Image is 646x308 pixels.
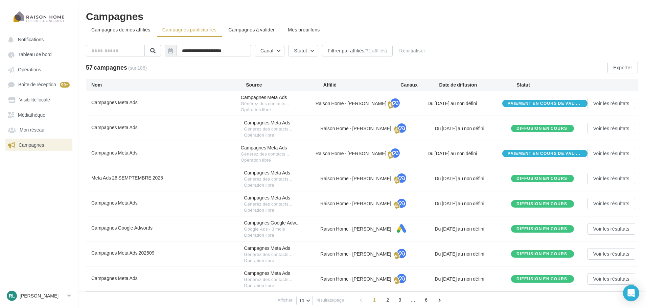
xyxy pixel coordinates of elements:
div: Raison Home - [PERSON_NAME] [320,200,397,207]
div: Nom [91,81,246,88]
span: Générez des contacts... [244,126,293,132]
button: Voir les résultats [587,123,635,134]
span: Générez des contacts... [244,176,293,182]
span: Paiement en cours de vali... [508,151,581,156]
div: Campagnes Meta Ads [244,119,290,126]
div: Opération libre [244,258,320,264]
div: Du [DATE] au non défini [435,276,511,282]
span: 10 [299,298,304,303]
span: Générez des contacts... [244,201,293,207]
span: (sur 186) [128,65,147,71]
div: Affilié [323,81,401,88]
span: Médiathèque [18,112,45,118]
span: Tableau de bord [18,52,52,57]
span: 57 campagnes [86,64,127,71]
div: Open Intercom Messenger [623,285,639,301]
span: 6 [421,294,432,305]
div: Date de diffusion [439,81,517,88]
div: Diffusion en cours [516,176,567,181]
div: Canaux [400,81,439,88]
div: Campagnes Meta Ads [244,245,290,252]
div: Opération libre [244,132,320,138]
span: Campagnes Meta Ads [91,275,138,281]
div: Diffusion en cours [516,202,567,206]
div: Campagnes Meta Ads [244,270,290,277]
div: Raison Home - [PERSON_NAME] [316,150,390,157]
span: Campagnes Meta Ads 202509 [91,250,154,256]
span: Afficher [278,297,293,303]
h1: Campagnes [86,11,638,21]
a: Boîte de réception 99+ [4,78,74,91]
span: Campagnes Meta Ads [91,124,138,130]
span: Campagnes de mes affiliés [91,27,151,32]
span: Générez des contacts... [241,101,290,107]
button: Voir les résultats [587,198,635,209]
div: Campagnes Meta Ads [244,194,290,201]
a: Opérations [4,63,74,75]
div: Du [DATE] au non défini [435,125,511,132]
span: RL [9,292,15,299]
button: Voir les résultats [587,173,635,184]
div: Raison Home - [PERSON_NAME] [316,100,390,107]
div: Opération libre [241,107,316,113]
button: Voir les résultats [587,248,635,260]
span: 2 [382,294,393,305]
button: Statut [288,45,318,56]
span: résultats/page [317,297,344,303]
button: Notifications [4,33,71,45]
div: Diffusion en cours [516,126,567,131]
span: Paiement en cours de vali... [508,101,581,105]
span: Mes brouillons [288,27,320,32]
p: [PERSON_NAME] [20,292,65,299]
span: Générez des contacts... [244,277,293,283]
a: Visibilité locale [4,93,74,105]
a: Médiathèque [4,109,74,121]
div: Du [DATE] au non défini [428,100,502,107]
span: Générez des contacts... [241,151,290,157]
div: Du [DATE] au non défini [435,200,511,207]
div: Raison Home - [PERSON_NAME] [320,125,397,132]
button: Voir les résultats [587,148,635,159]
span: Campagnes Meta Ads [91,150,138,156]
div: Statut [516,81,594,88]
span: Campagnes Meta Ads [91,200,138,206]
button: Filtrer par affiliés(71 affiliés) [322,45,393,56]
span: Mon réseau [20,127,44,133]
div: Du [DATE] au non défini [435,175,511,182]
div: Diffusion en cours [516,227,567,231]
div: Raison Home - [PERSON_NAME] [320,251,397,257]
span: Campagnes à valider [228,26,275,33]
div: Campagnes Meta Ads [241,94,287,101]
span: 1 [369,294,380,305]
span: Campagnes Meta Ads [91,99,138,105]
button: 10 [296,296,313,305]
div: Diffusion en cours [516,252,567,256]
span: Campagnes Google Adwords [91,225,153,231]
div: Du [DATE] au non défini [435,226,511,232]
div: Google Ads - 3 mois [244,226,320,232]
span: Campagnes [19,142,44,148]
div: Diffusion en cours [516,277,567,281]
a: Mon réseau [4,123,74,136]
div: Opération libre [244,232,320,238]
span: Générez des contacts... [244,252,293,258]
span: Meta Ads 26 SEMPTEMBRE 2025 [91,175,163,181]
div: Raison Home - [PERSON_NAME] [320,175,397,182]
div: (71 affiliés) [364,48,387,53]
div: 99+ [60,82,70,88]
span: Boîte de réception [18,82,56,88]
div: Du [DATE] au non défini [435,251,511,257]
a: RL [PERSON_NAME] [5,289,72,302]
div: Opération libre [244,182,320,188]
div: Opération libre [241,157,316,163]
button: Exporter [607,62,638,73]
a: Tableau de bord [4,48,74,60]
span: ... [408,294,418,305]
div: Raison Home - [PERSON_NAME] [320,276,397,282]
div: Campagnes Meta Ads [241,144,287,151]
div: Opération libre [244,283,320,289]
span: Notifications [18,37,44,42]
span: Campagnes Google Adw... [244,219,300,226]
button: Voir les résultats [587,223,635,235]
button: Voir les résultats [587,98,635,109]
